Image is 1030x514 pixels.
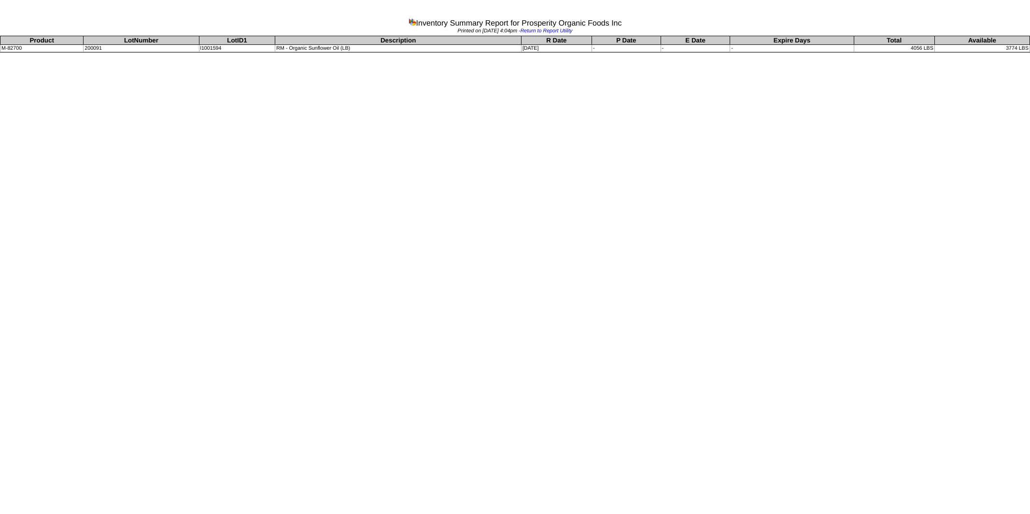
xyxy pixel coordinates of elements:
td: [DATE] [521,45,592,52]
td: - [592,45,661,52]
img: graph.gif [409,18,416,26]
th: LotID1 [199,36,275,45]
td: 4056 LBS [854,45,934,52]
th: R Date [521,36,592,45]
td: l1001594 [199,45,275,52]
th: P Date [592,36,661,45]
th: LotNumber [84,36,199,45]
td: - [661,45,730,52]
th: Total [854,36,934,45]
a: Return to Report Utility [521,28,573,34]
td: RM - Organic Sunflower Oil (LB) [275,45,522,52]
th: Expire Days [730,36,854,45]
th: E Date [661,36,730,45]
td: - [730,45,854,52]
th: Product [0,36,84,45]
th: Description [275,36,522,45]
td: 200091 [84,45,199,52]
td: M-82700 [0,45,84,52]
td: 3774 LBS [934,45,1030,52]
th: Available [934,36,1030,45]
